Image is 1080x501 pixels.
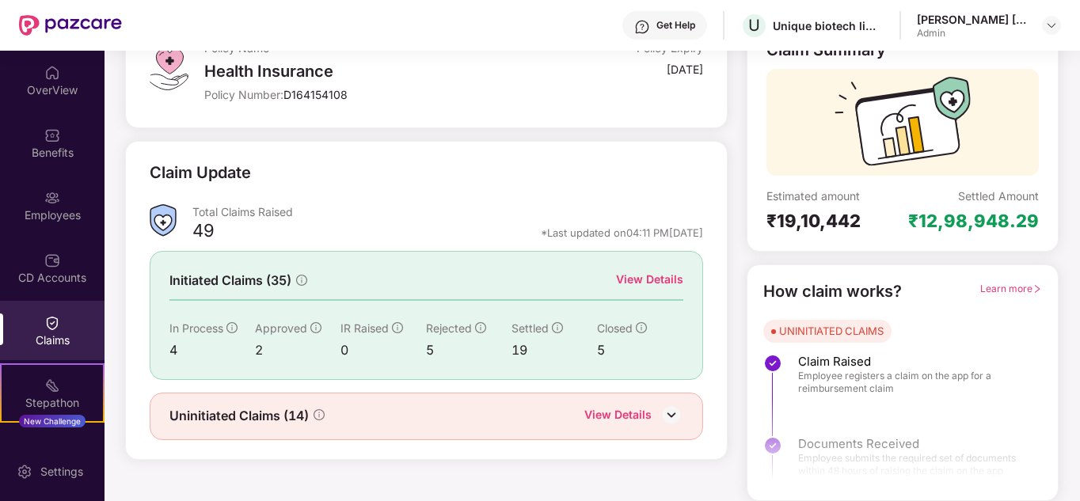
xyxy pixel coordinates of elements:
div: Admin [917,27,1028,40]
img: DownIcon [660,403,683,427]
div: Policy Number: [204,87,536,102]
span: info-circle [636,322,647,333]
img: svg+xml;base64,PHN2ZyB4bWxucz0iaHR0cDovL3d3dy53My5vcmcvMjAwMC9zdmciIHdpZHRoPSIyMSIgaGVpZ2h0PSIyMC... [44,378,60,393]
img: svg+xml;base64,PHN2ZyB3aWR0aD0iMTcyIiBoZWlnaHQ9IjExMyIgdmlld0JveD0iMCAwIDE3MiAxMTMiIGZpbGw9Im5vbm... [835,77,971,176]
div: View Details [616,271,683,288]
div: Settled Amount [958,188,1039,203]
span: Initiated Claims (35) [169,271,291,290]
span: IR Raised [340,321,389,335]
span: right [1032,284,1042,294]
span: info-circle [475,322,486,333]
div: View Details [584,406,652,427]
img: svg+xml;base64,PHN2ZyB4bWxucz0iaHR0cDovL3d3dy53My5vcmcvMjAwMC9zdmciIHdpZHRoPSI0OS4zMiIgaGVpZ2h0PS... [150,40,188,90]
img: svg+xml;base64,PHN2ZyBpZD0iU2V0dGluZy0yMHgyMCIgeG1sbnM9Imh0dHA6Ly93d3cudzMub3JnLzIwMDAvc3ZnIiB3aW... [17,464,32,480]
span: Learn more [980,283,1042,294]
span: info-circle [310,322,321,333]
div: ₹12,98,948.29 [908,210,1039,232]
span: U [748,16,760,35]
div: [DATE] [667,62,703,77]
img: svg+xml;base64,PHN2ZyBpZD0iQmVuZWZpdHMiIHhtbG5zPSJodHRwOi8vd3d3LnczLm9yZy8yMDAwL3N2ZyIgd2lkdGg9Ij... [44,127,60,143]
img: svg+xml;base64,PHN2ZyBpZD0iQ2xhaW0iIHhtbG5zPSJodHRwOi8vd3d3LnczLm9yZy8yMDAwL3N2ZyIgd2lkdGg9IjIwIi... [44,315,60,331]
span: Uninitiated Claims (14) [169,406,309,426]
div: Total Claims Raised [192,204,702,219]
div: 49 [192,219,215,246]
div: 4 [169,340,255,360]
div: Claim Update [150,161,251,185]
span: Rejected [426,321,472,335]
span: D164154108 [283,88,348,101]
img: svg+xml;base64,PHN2ZyBpZD0iRW5kb3JzZW1lbnRzIiB4bWxucz0iaHR0cDovL3d3dy53My5vcmcvMjAwMC9zdmciIHdpZH... [44,440,60,456]
div: UNINITIATED CLAIMS [779,323,884,339]
img: svg+xml;base64,PHN2ZyBpZD0iSGVscC0zMngzMiIgeG1sbnM9Imh0dHA6Ly93d3cudzMub3JnLzIwMDAvc3ZnIiB3aWR0aD... [634,19,650,35]
img: svg+xml;base64,PHN2ZyBpZD0iRW1wbG95ZWVzIiB4bWxucz0iaHR0cDovL3d3dy53My5vcmcvMjAwMC9zdmciIHdpZHRoPS... [44,190,60,206]
div: 2 [255,340,340,360]
div: 0 [340,340,426,360]
div: Settings [36,464,88,480]
span: info-circle [552,322,563,333]
div: 5 [426,340,511,360]
div: How claim works? [763,279,902,304]
div: 19 [511,340,597,360]
img: svg+xml;base64,PHN2ZyBpZD0iSG9tZSIgeG1sbnM9Imh0dHA6Ly93d3cudzMub3JnLzIwMDAvc3ZnIiB3aWR0aD0iMjAiIG... [44,65,60,81]
img: ClaimsSummaryIcon [150,204,177,237]
div: Stepathon [2,395,103,411]
span: Approved [255,321,307,335]
div: *Last updated on 04:11 PM[DATE] [541,226,703,240]
div: Estimated amount [766,188,903,203]
span: In Process [169,321,223,335]
span: Settled [511,321,549,335]
div: [PERSON_NAME] [PERSON_NAME] [917,12,1028,27]
span: Claim Raised [798,354,1026,370]
img: New Pazcare Logo [19,15,122,36]
img: svg+xml;base64,PHN2ZyBpZD0iU3RlcC1Eb25lLTMyeDMyIiB4bWxucz0iaHR0cDovL3d3dy53My5vcmcvMjAwMC9zdmciIH... [763,354,782,373]
span: Employee registers a claim on the app for a reimbursement claim [798,370,1026,395]
span: info-circle [314,409,325,420]
div: ₹19,10,442 [766,210,903,232]
div: Unique biotech limited [773,18,884,33]
span: Closed [597,321,633,335]
img: svg+xml;base64,PHN2ZyBpZD0iQ0RfQWNjb3VudHMiIGRhdGEtbmFtZT0iQ0QgQWNjb3VudHMiIHhtbG5zPSJodHRwOi8vd3... [44,252,60,268]
div: Health Insurance [204,62,536,81]
img: svg+xml;base64,PHN2ZyBpZD0iRHJvcGRvd24tMzJ4MzIiIHhtbG5zPSJodHRwOi8vd3d3LnczLm9yZy8yMDAwL3N2ZyIgd2... [1045,19,1058,32]
span: info-circle [296,275,307,286]
div: New Challenge [19,415,86,427]
span: info-circle [392,322,403,333]
div: 5 [597,340,683,360]
div: Get Help [656,19,695,32]
span: info-circle [226,322,238,333]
